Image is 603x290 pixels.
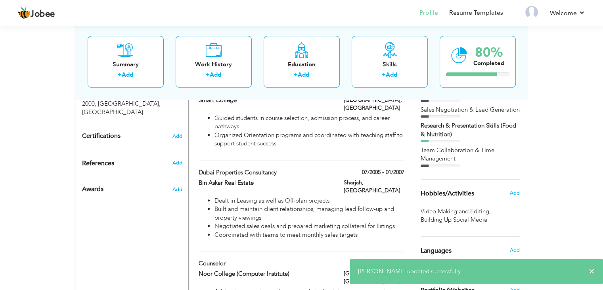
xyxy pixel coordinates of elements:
span: Awards [82,186,103,193]
span: Add [172,159,182,166]
div: Skills [358,60,421,69]
span: [PERSON_NAME] updated successfully. [358,267,462,275]
div: BCom, 2000 [76,91,188,116]
a: Resume Templates [449,8,503,17]
label: [GEOGRAPHIC_DATA], [GEOGRAPHIC_DATA] [344,270,404,286]
div: Summary [94,60,157,69]
span: × [589,267,595,275]
label: [GEOGRAPHIC_DATA], [GEOGRAPHIC_DATA] [344,96,404,112]
label: Counselor [199,259,332,268]
a: Add [210,71,221,79]
span: Add the certifications you’ve earned. [172,133,182,139]
li: Coordinated with teams to meet monthly sales targets [214,231,404,239]
a: Profile [419,8,438,17]
li: Built and maintain client relationships, managing lead follow-up and property viewings [214,205,404,222]
span: Jobee [31,10,55,19]
li: Dealt in Leasing as well as Off-plan projects [214,197,404,205]
a: Welcome [550,8,585,18]
label: + [382,71,386,79]
span: Certifications [82,131,121,140]
div: 80% [473,46,504,59]
a: Add [386,71,397,79]
label: Smart College [199,96,332,104]
div: Team Collaboration & Time Management [421,146,520,163]
span: Add [172,186,182,193]
label: + [294,71,298,79]
div: Sales Negotiation & Lead Generation [421,106,520,114]
div: Completed [473,59,504,68]
label: Bin Askar Real Estate [199,179,332,187]
span: Languages [421,247,452,255]
span: References [82,160,114,167]
span: Video Making and Editing [421,207,492,216]
li: Negotiated sales deals and prepared marketing collateral for listings [214,222,404,230]
label: + [118,71,122,79]
div: Education [270,60,333,69]
label: Noor College (Computer Institute) [199,270,332,278]
div: Share some of your professional and personal interests. [415,180,526,207]
span: , [489,207,491,215]
span: Add [509,189,519,197]
span: Building Up Social Media [421,216,489,224]
span: [GEOGRAPHIC_DATA], [GEOGRAPHIC_DATA] [82,100,161,116]
a: Add [298,71,309,79]
div: Research & Presentation Skills (Food & Nutrition) [421,122,520,139]
li: Guided students in course selection, admission process, and career pathways [214,114,404,131]
div: Show your familiar languages. [421,236,520,265]
span: Add [509,247,519,254]
span: Hobbies/Activities [421,190,474,197]
div: Work History [182,60,245,69]
img: jobee.io [18,7,31,19]
div: Add the reference. [76,159,188,172]
label: Dubai Properties Consultancy [199,168,332,177]
label: Sharjah, [GEOGRAPHIC_DATA] [344,179,404,195]
a: Add [122,71,133,79]
li: Organized Orientation programs and coordinated with teaching staff to support student success [214,131,404,148]
label: 07/2005 - 01/2007 [362,168,404,176]
label: + [206,71,210,79]
div: Add the awards you’ve earned. [76,178,188,197]
img: Profile Img [525,6,538,19]
span: BCom, Karachi University, 2000 [82,91,161,107]
a: Jobee [18,7,55,19]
